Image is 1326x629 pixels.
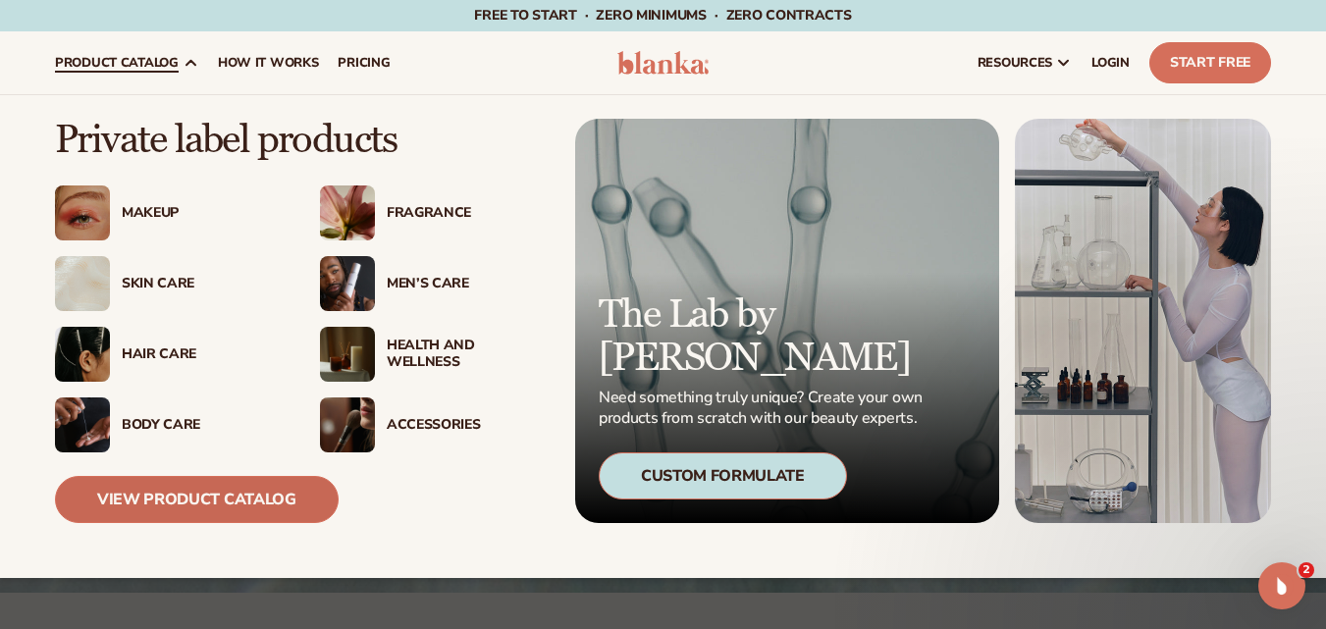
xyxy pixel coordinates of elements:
a: Female hair pulled back with clips. Hair Care [55,327,281,382]
p: Need something truly unique? Create your own products from scratch with our beauty experts. [599,388,928,429]
a: Female with glitter eye makeup. Makeup [55,185,281,240]
div: Hair Care [122,346,281,363]
span: How It Works [218,55,319,71]
a: Female with makeup brush. Accessories [320,397,546,452]
a: Candles and incense on table. Health And Wellness [320,327,546,382]
p: The Lab by [PERSON_NAME] [599,293,928,380]
div: Accessories [387,417,546,434]
a: pricing [328,31,399,94]
div: Skin Care [122,276,281,292]
a: Microscopic product formula. The Lab by [PERSON_NAME] Need something truly unique? Create your ow... [575,119,999,523]
img: logo [617,51,710,75]
div: Health And Wellness [387,338,546,371]
p: Private label products [55,119,546,162]
div: Fragrance [387,205,546,222]
a: View Product Catalog [55,476,339,523]
img: Female hair pulled back with clips. [55,327,110,382]
a: Male hand applying moisturizer. Body Care [55,397,281,452]
span: LOGIN [1091,55,1130,71]
div: Body Care [122,417,281,434]
a: Start Free [1149,42,1271,83]
img: Male hand applying moisturizer. [55,397,110,452]
a: Male holding moisturizer bottle. Men’s Care [320,256,546,311]
a: Pink blooming flower. Fragrance [320,185,546,240]
span: Free to start · ZERO minimums · ZERO contracts [474,6,851,25]
span: resources [978,55,1052,71]
img: Female in lab with equipment. [1015,119,1271,523]
img: Cream moisturizer swatch. [55,256,110,311]
img: Male holding moisturizer bottle. [320,256,375,311]
a: How It Works [208,31,329,94]
img: Candles and incense on table. [320,327,375,382]
a: Cream moisturizer swatch. Skin Care [55,256,281,311]
a: product catalog [45,31,208,94]
img: Pink blooming flower. [320,185,375,240]
img: Female with glitter eye makeup. [55,185,110,240]
span: 2 [1299,562,1314,578]
div: Men’s Care [387,276,546,292]
img: Female with makeup brush. [320,397,375,452]
a: resources [968,31,1082,94]
a: LOGIN [1082,31,1140,94]
span: product catalog [55,55,179,71]
span: pricing [338,55,390,71]
iframe: Intercom live chat [1258,562,1305,609]
div: Custom Formulate [599,452,847,499]
div: Makeup [122,205,281,222]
